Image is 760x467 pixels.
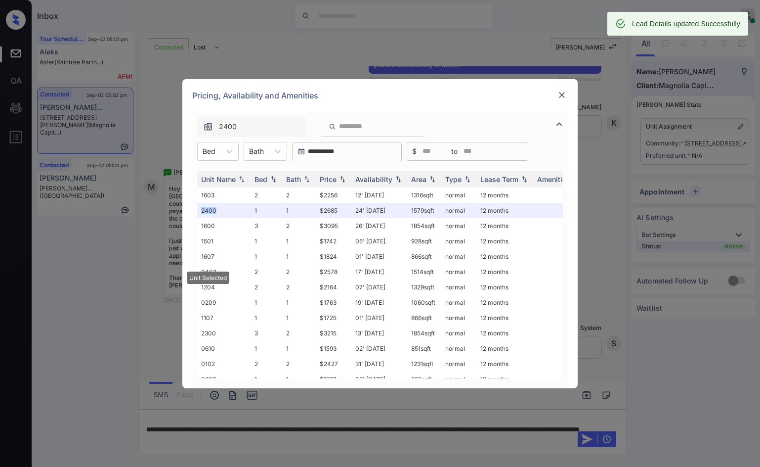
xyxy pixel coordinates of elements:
div: Price [320,175,337,184]
td: $2427 [316,356,351,372]
img: sorting [268,176,278,183]
span: 2400 [219,121,237,132]
td: normal [441,249,476,264]
td: 12 months [476,203,533,218]
td: $1725 [316,310,351,326]
td: 12 months [476,341,533,356]
td: normal [441,295,476,310]
td: 1 [282,233,316,249]
td: 24' [DATE] [351,203,407,218]
td: 0403 [197,264,251,280]
td: 0102 [197,356,251,372]
td: normal [441,310,476,326]
td: 1 [251,203,282,218]
td: 1107 [197,310,251,326]
td: 1 [251,295,282,310]
td: 1607 [197,249,251,264]
img: close [557,90,567,100]
td: 1 [251,233,282,249]
td: 12 months [476,372,533,387]
td: normal [441,326,476,341]
img: icon-zuma [203,122,213,132]
td: 1854 sqft [407,218,441,233]
img: sorting [519,176,529,183]
td: 1603 [197,187,251,203]
td: 2 [282,326,316,341]
div: Unit Name [201,175,236,184]
td: $2685 [316,203,351,218]
td: $1637 [316,372,351,387]
td: 928 sqft [407,233,441,249]
img: sorting [427,176,437,183]
div: Bed [254,175,267,184]
td: 2 [282,356,316,372]
td: 1 [282,310,316,326]
td: 05' [DATE] [351,233,407,249]
td: normal [441,341,476,356]
td: 1 [251,372,282,387]
div: Area [411,175,426,184]
td: 0209 [197,295,251,310]
td: 2 [282,264,316,280]
img: sorting [463,176,472,183]
td: 2 [282,187,316,203]
div: Availability [355,175,392,184]
td: $1742 [316,233,351,249]
td: 2 [251,280,282,295]
td: normal [441,187,476,203]
td: 26' [DATE] [351,218,407,233]
td: 2 [282,218,316,233]
td: 1 [282,295,316,310]
img: icon-zuma [553,118,565,130]
div: Amenities [537,175,570,184]
td: 12 months [476,280,533,295]
td: 02' [DATE] [351,341,407,356]
td: 2 [251,187,282,203]
td: $2164 [316,280,351,295]
td: $1824 [316,249,351,264]
td: 2400 [197,203,251,218]
img: sorting [338,176,347,183]
img: sorting [393,176,403,183]
td: $2256 [316,187,351,203]
td: 1 [251,249,282,264]
td: 01' [DATE] [351,310,407,326]
td: 3 [251,326,282,341]
td: 1 [282,341,316,356]
td: normal [441,372,476,387]
td: 12 months [476,356,533,372]
td: 12 months [476,295,533,310]
div: Type [445,175,462,184]
td: 0610 [197,341,251,356]
td: 12 months [476,187,533,203]
td: 866 sqft [407,249,441,264]
td: 12 months [476,326,533,341]
td: 1 [282,203,316,218]
td: 1060 sqft [407,295,441,310]
td: normal [441,233,476,249]
div: Lease Term [480,175,518,184]
td: $1593 [316,341,351,356]
td: 1 [251,310,282,326]
td: 07' [DATE] [351,280,407,295]
td: $1763 [316,295,351,310]
td: 12 months [476,249,533,264]
td: 1329 sqft [407,280,441,295]
td: normal [441,203,476,218]
td: 1579 sqft [407,203,441,218]
td: 2 [282,280,316,295]
td: 0807 [197,372,251,387]
td: 31' [DATE] [351,356,407,372]
td: 866 sqft [407,310,441,326]
td: 1 [282,372,316,387]
td: 12 months [476,264,533,280]
td: 1501 [197,233,251,249]
td: normal [441,264,476,280]
td: 1854 sqft [407,326,441,341]
td: 1316 sqft [407,187,441,203]
td: 1 [282,249,316,264]
td: 03' [DATE] [351,372,407,387]
td: 12 months [476,233,533,249]
img: sorting [302,176,312,183]
td: 851 sqft [407,341,441,356]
